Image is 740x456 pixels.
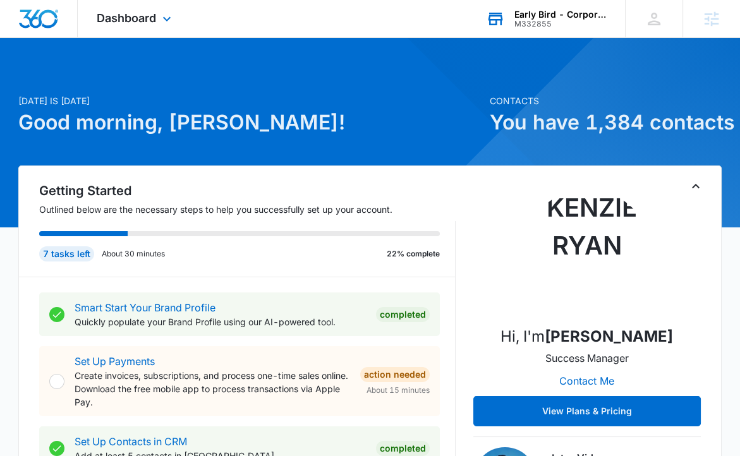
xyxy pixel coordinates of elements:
[39,246,94,261] div: 7 tasks left
[387,248,440,260] p: 22% complete
[75,435,187,448] a: Set Up Contacts in CRM
[490,107,722,138] h1: You have 1,384 contacts
[367,385,430,396] span: About 15 minutes
[545,327,673,345] strong: [PERSON_NAME]
[514,20,607,28] div: account id
[75,315,365,328] p: Quickly populate your Brand Profile using our AI-powered tool.
[688,179,703,194] button: Toggle Collapse
[39,203,455,216] p: Outlined below are the necessary steps to help you successfully set up your account.
[376,441,430,456] div: Completed
[545,351,629,366] p: Success Manager
[97,11,156,25] span: Dashboard
[102,248,165,260] p: About 30 minutes
[360,367,430,382] div: Action Needed
[547,366,627,396] button: Contact Me
[500,325,673,348] p: Hi, I'm
[39,181,455,200] h2: Getting Started
[18,107,482,138] h1: Good morning, [PERSON_NAME]!
[376,307,430,322] div: Completed
[514,9,607,20] div: account name
[75,369,349,409] p: Create invoices, subscriptions, and process one-time sales online. Download the free mobile app t...
[524,189,650,315] img: Kenzie Ryan
[473,396,701,426] button: View Plans & Pricing
[75,355,155,368] a: Set Up Payments
[490,94,722,107] p: Contacts
[18,94,482,107] p: [DATE] is [DATE]
[75,301,215,314] a: Smart Start Your Brand Profile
